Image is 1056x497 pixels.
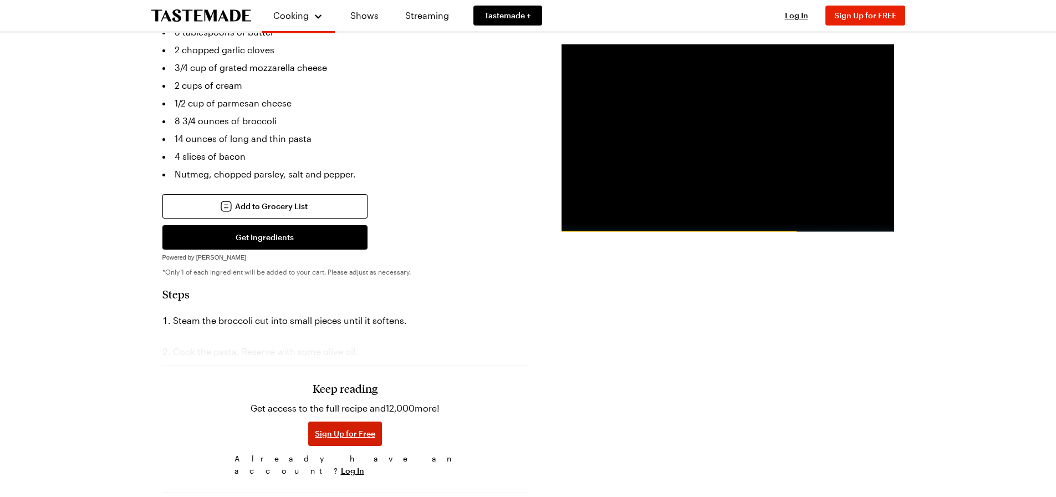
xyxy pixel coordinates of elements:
[162,165,528,183] li: Nutmeg, chopped parsley, salt and pepper.
[162,77,528,94] li: 2 cups of cream
[825,6,905,26] button: Sign Up for FREE
[162,112,528,130] li: 8 3/4 ounces of broccoli
[315,428,375,439] span: Sign Up for Free
[785,11,808,20] span: Log In
[341,465,364,476] button: Log In
[235,201,308,212] span: Add to Grocery List
[162,287,528,301] h2: Steps
[162,254,247,261] span: Powered by [PERSON_NAME]
[484,10,531,21] span: Tastemade +
[234,453,456,477] span: Already have an account?
[251,402,440,415] p: Get access to the full recipe and 12,000 more!
[273,4,324,27] button: Cooking
[562,44,894,232] iframe: Advertisement
[162,312,528,329] li: Steam the broccoli cut into small pieces until it softens.
[162,148,528,165] li: 4 slices of bacon
[162,194,368,219] button: Add to Grocery List
[273,10,309,21] span: Cooking
[162,94,528,112] li: 1/2 cup of parmesan cheese
[308,422,382,446] button: Sign Up for Free
[562,44,894,232] video-js: Video Player
[162,225,368,250] button: Get Ingredients
[162,41,528,59] li: 2 chopped garlic cloves
[473,6,542,26] a: Tastemade +
[774,10,819,21] button: Log In
[162,59,528,77] li: 3/4 cup of grated mozzarella cheese
[162,267,528,276] p: *Only 1 of each ingredient will be added to your cart. Please adjust as necessary.
[162,251,247,261] a: Powered by [PERSON_NAME]
[834,11,896,20] span: Sign Up for FREE
[151,9,251,22] a: To Tastemade Home Page
[313,382,377,395] h3: Keep reading
[162,130,528,148] li: 14 ounces of long and thin pasta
